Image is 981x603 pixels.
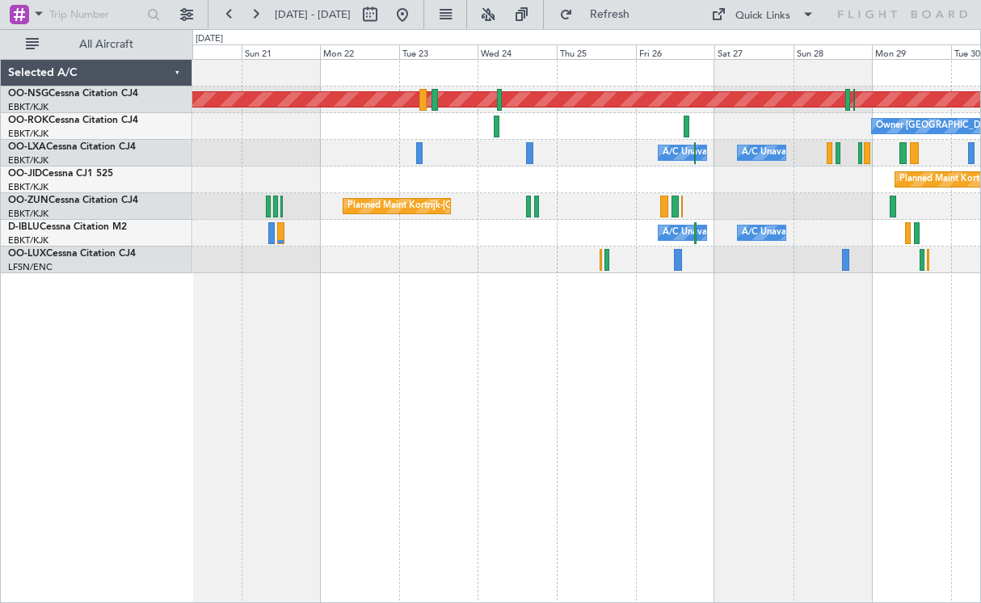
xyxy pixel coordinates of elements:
a: OO-LXACessna Citation CJ4 [8,142,136,152]
div: Mon 29 [872,44,951,59]
span: D-IBLU [8,222,40,232]
div: Thu 25 [557,44,636,59]
a: EBKT/KJK [8,128,48,140]
button: Quick Links [703,2,823,27]
span: OO-JID [8,169,42,179]
div: Planned Maint Kortrijk-[GEOGRAPHIC_DATA] [347,194,536,218]
span: OO-LUX [8,249,46,259]
a: D-IBLUCessna Citation M2 [8,222,127,232]
div: Sat 27 [714,44,794,59]
a: EBKT/KJK [8,181,48,193]
span: OO-ROK [8,116,48,125]
div: A/C Unavailable [742,141,809,165]
button: Refresh [552,2,649,27]
div: Tue 23 [399,44,478,59]
a: OO-JIDCessna CJ1 525 [8,169,113,179]
div: Sat 20 [162,44,242,59]
input: Trip Number [49,2,142,27]
span: OO-LXA [8,142,46,152]
span: OO-ZUN [8,196,48,205]
span: All Aircraft [42,39,171,50]
a: OO-LUXCessna Citation CJ4 [8,249,136,259]
a: EBKT/KJK [8,154,48,167]
a: LFSN/ENC [8,261,53,273]
button: All Aircraft [18,32,175,57]
a: OO-NSGCessna Citation CJ4 [8,89,138,99]
a: EBKT/KJK [8,208,48,220]
a: EBKT/KJK [8,101,48,113]
div: [DATE] [196,32,223,46]
span: [DATE] - [DATE] [275,7,351,22]
div: Sun 21 [242,44,321,59]
a: EBKT/KJK [8,234,48,247]
div: Wed 24 [478,44,557,59]
div: A/C Unavailable [GEOGRAPHIC_DATA] ([GEOGRAPHIC_DATA] National) [663,141,963,165]
div: Mon 22 [320,44,399,59]
a: OO-ROKCessna Citation CJ4 [8,116,138,125]
a: OO-ZUNCessna Citation CJ4 [8,196,138,205]
span: OO-NSG [8,89,48,99]
div: Fri 26 [636,44,715,59]
div: Sun 28 [794,44,873,59]
div: A/C Unavailable [GEOGRAPHIC_DATA] ([GEOGRAPHIC_DATA] National) [663,221,963,245]
div: Quick Links [735,8,790,24]
span: Refresh [576,9,644,20]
